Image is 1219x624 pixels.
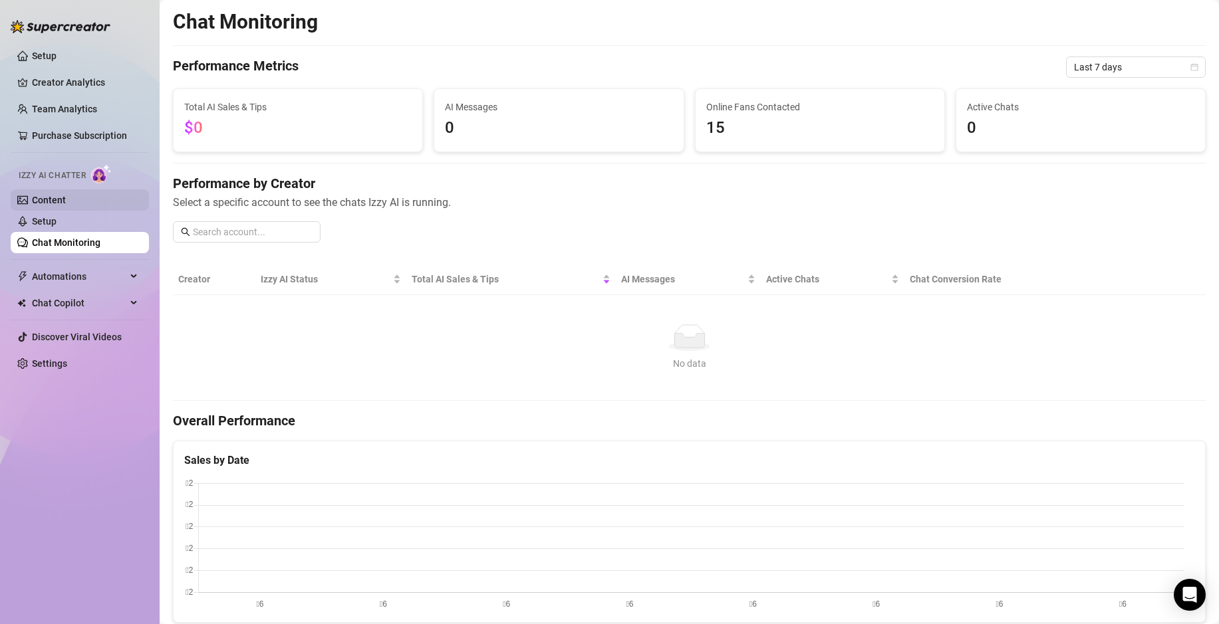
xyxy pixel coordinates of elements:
a: Purchase Subscription [32,130,127,141]
a: Team Analytics [32,104,97,114]
span: Chat Copilot [32,292,126,314]
input: Search account... [193,225,313,239]
img: AI Chatter [91,164,112,183]
span: Total AI Sales & Tips [184,100,412,114]
span: thunderbolt [17,271,28,282]
span: Active Chats [967,100,1194,114]
span: Last 7 days [1074,57,1198,77]
th: Izzy AI Status [255,264,407,295]
a: Setup [32,51,57,61]
span: Select a specific account to see the chats Izzy AI is running. [173,194,1206,211]
a: Settings [32,358,67,369]
div: Sales by Date [184,452,1194,468]
span: AI Messages [445,100,672,114]
h4: Performance by Creator [173,174,1206,193]
th: Chat Conversion Rate [904,264,1102,295]
th: AI Messages [616,264,761,295]
img: Chat Copilot [17,298,26,308]
th: Active Chats [761,264,904,295]
th: Creator [173,264,255,295]
a: Creator Analytics [32,72,138,93]
h4: Overall Performance [173,411,1206,430]
th: Total AI Sales & Tips [406,264,616,295]
span: 0 [967,116,1194,141]
span: 15 [706,116,934,141]
span: Izzy AI Status [261,272,391,286]
span: 0 [445,116,672,141]
h4: Performance Metrics [173,56,299,78]
span: Izzy AI Chatter [19,169,86,182]
img: logo-BBDzfeDw.svg [11,20,110,33]
a: Chat Monitoring [32,237,100,248]
span: $0 [184,118,203,137]
h2: Chat Monitoring [173,9,318,35]
div: No data [184,356,1195,371]
span: AI Messages [621,272,745,286]
span: Total AI Sales & Tips [412,272,600,286]
span: Active Chats [766,272,888,286]
span: Online Fans Contacted [706,100,934,114]
a: Content [32,195,66,205]
span: Automations [32,266,126,287]
a: Discover Viral Videos [32,332,122,342]
a: Setup [32,216,57,227]
span: calendar [1190,63,1198,71]
span: search [181,227,190,237]
div: Open Intercom Messenger [1174,579,1206,611]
